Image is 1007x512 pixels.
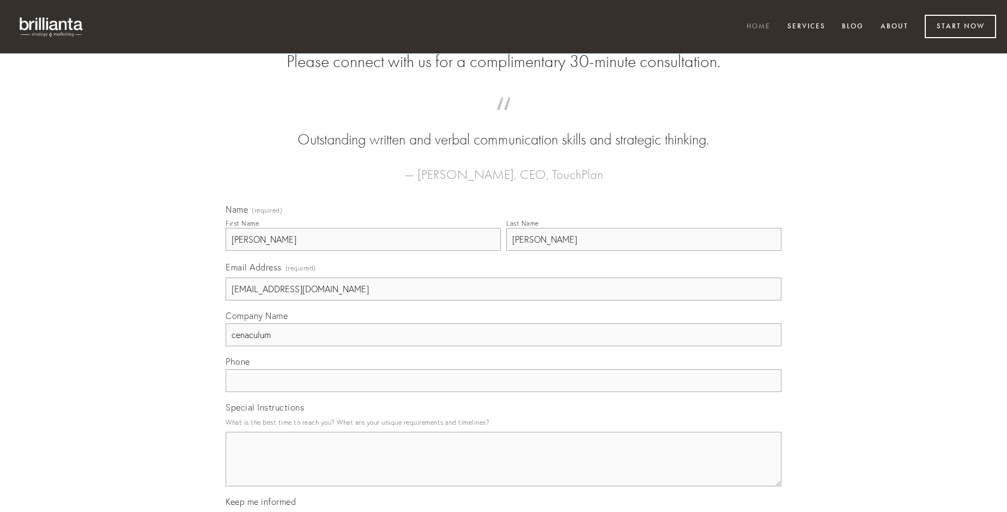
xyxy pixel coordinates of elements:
[243,108,764,129] span: “
[226,51,781,72] h2: Please connect with us for a complimentary 30-minute consultation.
[226,204,248,215] span: Name
[243,108,764,150] blockquote: Outstanding written and verbal communication skills and strategic thinking.
[243,150,764,185] figcaption: — [PERSON_NAME], CEO, TouchPlan
[925,15,996,38] a: Start Now
[252,207,282,214] span: (required)
[835,18,871,36] a: Blog
[226,415,781,430] p: What is the best time to reach you? What are your unique requirements and timelines?
[873,18,915,36] a: About
[226,219,259,227] div: First Name
[226,402,304,413] span: Special Instructions
[286,261,316,275] span: (required)
[780,18,833,36] a: Services
[11,11,93,43] img: brillianta - research, strategy, marketing
[226,262,282,273] span: Email Address
[226,496,296,507] span: Keep me informed
[226,310,288,321] span: Company Name
[739,18,778,36] a: Home
[506,219,539,227] div: Last Name
[226,356,250,367] span: Phone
